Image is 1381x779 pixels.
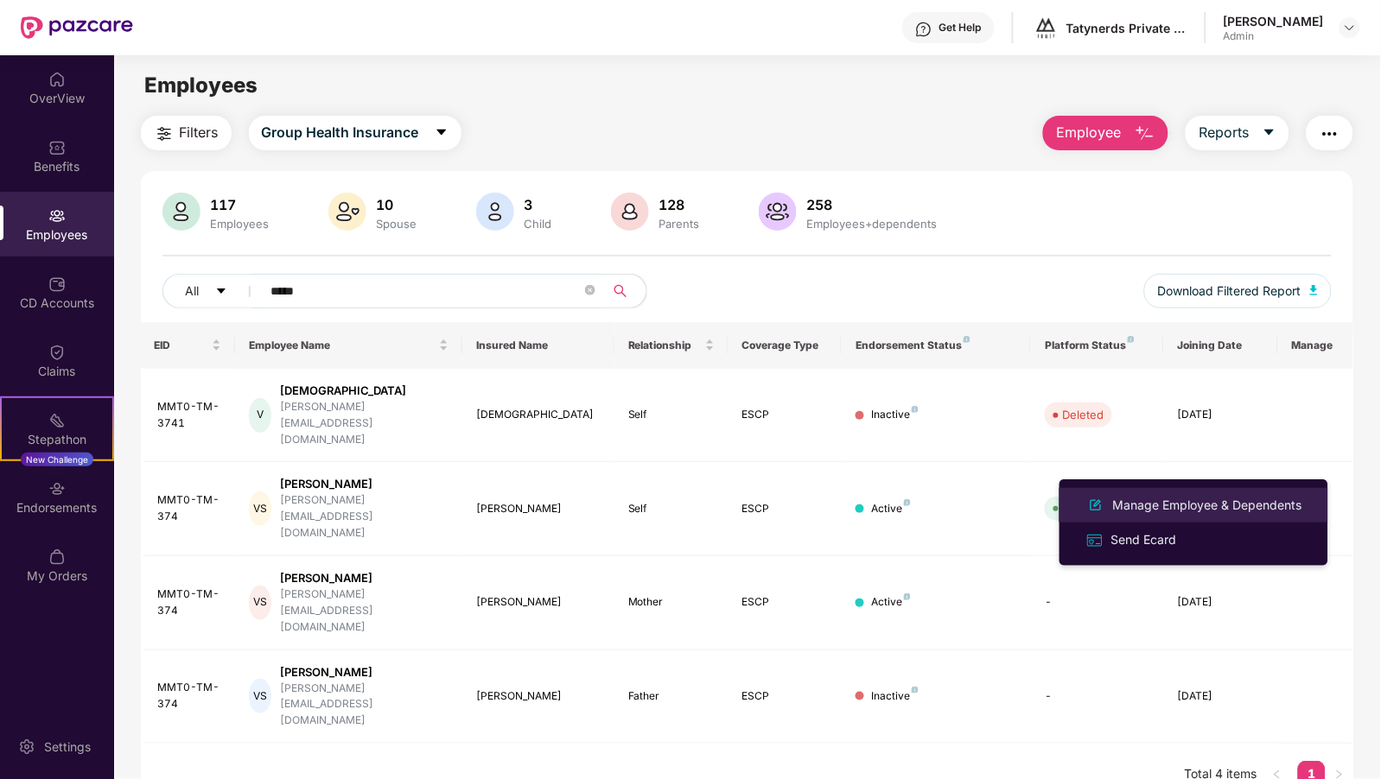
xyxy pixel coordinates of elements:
[1263,125,1276,141] span: caret-down
[742,501,829,517] div: ESCP
[1034,16,1059,41] img: logo%20-%20black%20(1).png
[939,21,982,35] div: Get Help
[373,217,421,231] div: Spouse
[1224,13,1324,29] div: [PERSON_NAME]
[1110,496,1306,515] div: Manage Employee & Dependents
[476,501,600,517] div: [PERSON_NAME]
[154,123,175,144] img: svg+xml;base64,PHN2ZyB4bWxucz0iaHR0cDovL3d3dy53My5vcmcvMjAwMC9zdmciIHdpZHRoPSIyNCIgaGVpZ2h0PSIyNC...
[249,491,271,526] div: VS
[39,738,96,756] div: Settings
[435,125,449,141] span: caret-down
[1066,20,1187,36] div: Tatynerds Private Limited
[656,217,703,231] div: Parents
[162,274,268,308] button: Allcaret-down
[871,501,911,517] div: Active
[48,139,66,156] img: svg+xml;base64,PHN2ZyBpZD0iQmVuZWZpdHMiIHhtbG5zPSJodHRwOi8vd3d3LnczLm9yZy8yMDAwL3N2ZyIgd2lkdGg9Ij...
[280,476,449,492] div: [PERSON_NAME]
[904,499,911,506] img: svg+xml;base64,PHN2ZyB4bWxucz0iaHR0cDovL3d3dy53My5vcmcvMjAwMC9zdmciIHdpZHRoPSI4IiBoZWlnaHQ9IjgiIH...
[235,322,462,369] th: Employee Name
[462,322,614,369] th: Insured Name
[1343,21,1357,35] img: svg+xml;base64,PHN2ZyBpZD0iRHJvcGRvd24tMzJ4MzIiIHhtbG5zPSJodHRwOi8vd3d3LnczLm9yZy8yMDAwL3N2ZyIgd2...
[215,285,227,299] span: caret-down
[1178,407,1264,423] div: [DATE]
[207,217,273,231] div: Employees
[871,688,919,705] div: Inactive
[280,681,449,730] div: [PERSON_NAME][EMAIL_ADDRESS][DOMAIN_NAME]
[521,196,556,213] div: 3
[521,217,556,231] div: Child
[48,71,66,88] img: svg+xml;base64,PHN2ZyBpZD0iSG9tZSIgeG1sbnM9Imh0dHA6Ly93d3cudzMub3JnLzIwMDAvc3ZnIiB3aWR0aD0iMjAiIG...
[476,407,600,423] div: [DEMOGRAPHIC_DATA]
[373,196,421,213] div: 10
[1031,556,1164,650] td: -
[1085,495,1106,516] img: svg+xml;base64,PHN2ZyB4bWxucz0iaHR0cDovL3d3dy53My5vcmcvMjAwMC9zdmciIHhtbG5zOnhsaW5rPSJodHRwOi8vd3...
[1045,339,1150,352] div: Platform Status
[1062,406,1104,423] div: Deleted
[614,322,729,369] th: Relationship
[280,492,449,541] div: [PERSON_NAME][EMAIL_ADDRESS][DOMAIN_NAME]
[141,322,236,369] th: EID
[158,492,222,525] div: MMT0-TM-374
[249,339,436,352] span: Employee Name
[1158,282,1301,301] span: Download Filtered Report
[964,336,971,343] img: svg+xml;base64,PHN2ZyB4bWxucz0iaHR0cDovL3d3dy53My5vcmcvMjAwMC9zdmciIHdpZHRoPSI4IiBoZWlnaHQ9IjgiIH...
[280,383,449,399] div: [DEMOGRAPHIC_DATA]
[628,688,715,705] div: Father
[158,586,222,619] div: MMT0-TM-374
[912,406,919,413] img: svg+xml;base64,PHN2ZyB4bWxucz0iaHR0cDovL3d3dy53My5vcmcvMjAwMC9zdmciIHdpZHRoPSI4IiBoZWlnaHQ9IjgiIH...
[180,122,219,143] span: Filters
[158,399,222,432] div: MMT0-TM-3741
[249,679,271,713] div: VS
[915,21,932,38] img: svg+xml;base64,PHN2ZyBpZD0iSGVscC0zMngzMiIgeG1sbnM9Imh0dHA6Ly93d3cudzMub3JnLzIwMDAvc3ZnIiB3aWR0aD...
[262,122,419,143] span: Group Health Insurance
[656,196,703,213] div: 128
[280,399,449,448] div: [PERSON_NAME][EMAIL_ADDRESS][DOMAIN_NAME]
[729,322,843,369] th: Coverage Type
[186,282,200,301] span: All
[476,594,600,611] div: [PERSON_NAME]
[328,193,366,231] img: svg+xml;base64,PHN2ZyB4bWxucz0iaHR0cDovL3d3dy53My5vcmcvMjAwMC9zdmciIHhtbG5zOnhsaW5rPSJodHRwOi8vd3...
[1144,274,1333,308] button: Download Filtered Report
[585,283,595,300] span: close-circle
[476,688,600,705] div: [PERSON_NAME]
[1224,29,1324,43] div: Admin
[628,594,715,611] div: Mother
[48,207,66,225] img: svg+xml;base64,PHN2ZyBpZD0iRW1wbG95ZWVzIiB4bWxucz0iaHR0cDovL3d3dy53My5vcmcvMjAwMC9zdmciIHdpZHRoPS...
[18,738,35,756] img: svg+xml;base64,PHN2ZyBpZD0iU2V0dGluZy0yMHgyMCIgeG1sbnM9Imh0dHA6Ly93d3cudzMub3JnLzIwMDAvc3ZnIiB3aW...
[207,196,273,213] div: 117
[1085,531,1104,550] img: svg+xml;base64,PHN2ZyB4bWxucz0iaHR0cDovL3d3dy53My5vcmcvMjAwMC9zdmciIHdpZHRoPSIxNiIgaGVpZ2h0PSIxNi...
[1164,322,1278,369] th: Joining Date
[742,407,829,423] div: ESCP
[280,570,449,586] div: [PERSON_NAME]
[1186,116,1289,150] button: Reportscaret-down
[742,594,829,611] div: ESCP
[2,431,112,448] div: Stepathon
[249,116,461,150] button: Group Health Insurancecaret-down
[280,664,449,681] div: [PERSON_NAME]
[141,116,232,150] button: Filters
[280,586,449,636] div: [PERSON_NAME][EMAIL_ADDRESS][DOMAIN_NAME]
[144,73,258,98] span: Employees
[158,680,222,712] div: MMT0-TM-374
[1043,116,1168,150] button: Employee
[804,196,941,213] div: 258
[611,193,649,231] img: svg+xml;base64,PHN2ZyB4bWxucz0iaHR0cDovL3d3dy53My5vcmcvMjAwMC9zdmciIHhtbG5zOnhsaW5rPSJodHRwOi8vd3...
[912,687,919,693] img: svg+xml;base64,PHN2ZyB4bWxucz0iaHR0cDovL3d3dy53My5vcmcvMjAwMC9zdmciIHdpZHRoPSI4IiBoZWlnaHQ9IjgiIH...
[804,217,941,231] div: Employees+dependents
[628,501,715,517] div: Self
[48,548,66,566] img: svg+xml;base64,PHN2ZyBpZD0iTXlfT3JkZXJzIiBkYXRhLW5hbWU9Ik15IE9yZGVycyIgeG1sbnM9Imh0dHA6Ly93d3cudz...
[628,339,702,352] span: Relationship
[48,480,66,497] img: svg+xml;base64,PHN2ZyBpZD0iRW5kb3JzZW1lbnRzIiB4bWxucz0iaHR0cDovL3d3dy53My5vcmcvMjAwMC9zdmciIHdpZH...
[1135,123,1155,144] img: svg+xml;base64,PHN2ZyB4bWxucz0iaHR0cDovL3d3dy53My5vcmcvMjAwMC9zdmciIHhtbG5zOnhsaW5rPSJodHRwOi8vd3...
[476,193,514,231] img: svg+xml;base64,PHN2ZyB4bWxucz0iaHR0cDovL3d3dy53My5vcmcvMjAwMC9zdmciIHhtbG5zOnhsaW5rPSJodHRwOi8vd3...
[1108,530,1181,549] div: Send Ecard
[759,193,797,231] img: svg+xml;base64,PHN2ZyB4bWxucz0iaHR0cDovL3d3dy53My5vcmcvMjAwMC9zdmciIHhtbG5zOnhsaW5rPSJodHRwOi8vd3...
[1199,122,1249,143] span: Reports
[1320,123,1340,144] img: svg+xml;base64,PHN2ZyB4bWxucz0iaHR0cDovL3d3dy53My5vcmcvMjAwMC9zdmciIHdpZHRoPSIyNCIgaGVpZ2h0PSIyNC...
[1056,122,1121,143] span: Employee
[904,593,911,600] img: svg+xml;base64,PHN2ZyB4bWxucz0iaHR0cDovL3d3dy53My5vcmcvMjAwMC9zdmciIHdpZHRoPSI4IiBoZWlnaHQ9IjgiIH...
[48,412,66,429] img: svg+xml;base64,PHN2ZyB4bWxucz0iaHR0cDovL3d3dy53My5vcmcvMjAwMC9zdmciIHdpZHRoPSIyMSIgaGVpZ2h0PSIyMC...
[604,274,647,308] button: search
[1178,688,1264,705] div: [DATE]
[1128,336,1135,343] img: svg+xml;base64,PHN2ZyB4bWxucz0iaHR0cDovL3d3dy53My5vcmcvMjAwMC9zdmciIHdpZHRoPSI4IiBoZWlnaHQ9IjgiIH...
